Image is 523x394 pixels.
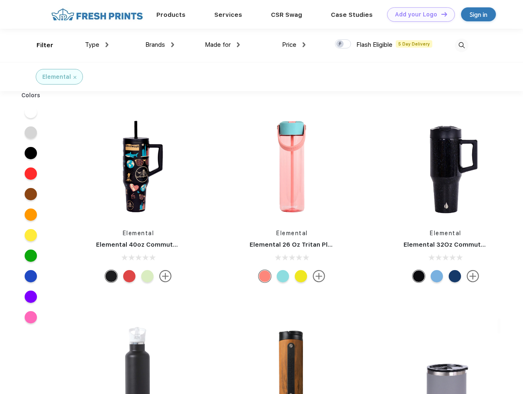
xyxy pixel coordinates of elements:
span: Flash Eligible [356,41,392,48]
div: Navy [449,270,461,282]
a: Elemental [430,230,461,236]
div: Smiley Melt [295,270,307,282]
img: dropdown.png [237,42,240,47]
a: Products [156,11,186,18]
div: Elemental [42,73,71,81]
a: Elemental 40oz Commuter Tumbler [96,241,207,248]
div: Cotton candy [259,270,271,282]
img: dropdown.png [303,42,305,47]
a: Elemental [276,230,308,236]
span: Price [282,41,296,48]
img: func=resize&h=266 [237,112,346,221]
span: Made for [205,41,231,48]
a: Elemental 26 Oz Tritan Plastic Water Bottle [250,241,385,248]
span: 5 Day Delivery [396,40,432,48]
img: dropdown.png [106,42,108,47]
img: dropdown.png [171,42,174,47]
div: Black Speckle [413,270,425,282]
img: DT [441,12,447,16]
a: Elemental [123,230,154,236]
img: func=resize&h=266 [391,112,500,221]
img: more.svg [159,270,172,282]
div: Key Lime [141,270,154,282]
img: more.svg [313,270,325,282]
span: Type [85,41,99,48]
div: Sign in [470,10,487,19]
div: Filter [37,41,53,50]
div: Add your Logo [395,11,437,18]
img: func=resize&h=266 [84,112,193,221]
span: Brands [145,41,165,48]
div: Colors [15,91,47,100]
a: Sign in [461,7,496,21]
div: Berry breeze [277,270,289,282]
div: Red [123,270,135,282]
img: desktop_search.svg [455,39,468,52]
a: Elemental 32Oz Commuter Tumbler [404,241,515,248]
a: CSR Swag [271,11,302,18]
div: Ocean Blue [431,270,443,282]
img: fo%20logo%202.webp [49,7,145,22]
div: California Dreaming [105,270,117,282]
a: Services [214,11,242,18]
img: more.svg [467,270,479,282]
img: filter_cancel.svg [73,76,76,79]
